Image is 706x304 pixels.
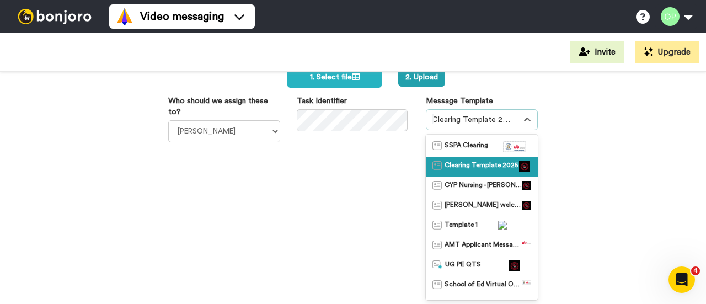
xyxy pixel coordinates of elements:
img: Message-temps.svg [432,201,442,210]
label: Message Template [426,95,493,106]
img: Message-temps.svg [432,161,442,170]
img: Message-temps.svg [432,280,442,289]
img: Message-temps.svg [432,181,442,190]
img: f6c7e729-3d5f-476b-8ff6-4452e0785430 [509,260,520,271]
img: Message-temps.svg [432,221,442,230]
label: Who should we assign these to? [168,95,280,118]
span: 1. Select file [310,73,360,81]
span: Template 1 [445,221,478,232]
img: 7abda228-241f-4f37-9366-9ae91a6dc77e [503,141,526,152]
button: 2. Upload [398,68,445,87]
button: Upgrade [635,41,699,63]
button: Invite [570,41,624,63]
span: SSPA Clearing [445,141,488,152]
span: CYP Nursing - [PERSON_NAME] [445,181,522,192]
img: 1a1c7cf1-4b7a-45ba-a1cf-b8ba78c2bb5d [498,221,531,230]
span: UG PE QTS [445,260,481,271]
img: nextgen-template.svg [432,260,443,269]
img: f6c7e729-3d5f-476b-8ff6-4452e0785430 [522,181,531,190]
img: vm-color.svg [116,8,133,25]
span: [PERSON_NAME] welcome [DATE] [445,201,522,212]
img: f6c7e729-3d5f-476b-8ff6-4452e0785430 [519,161,530,172]
img: 7abda228-241f-4f37-9366-9ae91a6dc77e [522,280,531,285]
label: Task Identifier [297,95,347,106]
span: 4 [691,266,700,275]
span: Clearing Template 2025 [445,161,518,172]
img: bj-logo-header-white.svg [13,9,96,24]
span: Video messaging [140,9,224,24]
img: Message-temps.svg [432,141,442,150]
img: f6c7e729-3d5f-476b-8ff6-4452e0785430 [522,201,531,210]
span: AMT Applicant Messages [DATE] [445,241,522,252]
span: School of Ed Virtual Open day [445,280,522,291]
iframe: Intercom live chat [668,266,695,293]
img: Message-temps.svg [432,241,442,249]
img: d96f4681-6dd3-4c72-afba-522852b3e0b4 [522,241,531,245]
